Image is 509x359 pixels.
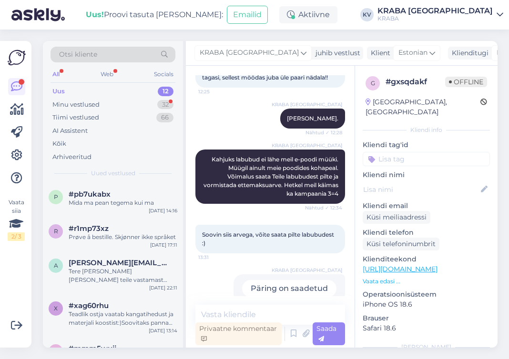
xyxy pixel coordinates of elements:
div: AI Assistent [52,126,88,136]
p: Kliendi nimi [363,170,490,180]
div: KRABA [377,15,493,22]
div: KRABA [GEOGRAPHIC_DATA] [377,7,493,15]
span: Offline [445,77,487,87]
span: Otsi kliente [59,50,97,60]
div: [GEOGRAPHIC_DATA], [GEOGRAPHIC_DATA] [366,97,480,117]
span: Nähtud ✓ 12:34 [305,204,342,211]
div: [DATE] 14:16 [149,207,177,214]
p: Klienditeekond [363,254,490,264]
div: [DATE] 17:11 [150,241,177,249]
span: p [54,193,58,200]
div: Web [99,68,115,80]
span: KRABA [GEOGRAPHIC_DATA] [272,142,342,149]
span: Soovin siis arvega, võite saata pilte labubudest :) [202,231,336,247]
span: [PERSON_NAME]. [287,115,338,122]
span: Kahjuks labubud ei lähe meil e-poodi müüki. Müügil ainult meie poodides kohapeal. Võimalus saata ... [204,156,341,197]
div: Tiimi vestlused [52,113,99,122]
div: Prøve å bestille. Skjønner ikke språket [69,233,177,241]
p: Operatsioonisüsteem [363,289,490,299]
p: Brauser [363,313,490,323]
div: # gxsqdakf [386,76,445,88]
b: Uus! [86,10,104,19]
p: Kliendi telefon [363,228,490,238]
p: Safari 18.6 [363,323,490,333]
div: Päring on saadetud [242,280,336,297]
div: 2 / 3 [8,232,25,241]
span: a [54,262,58,269]
div: juhib vestlust [312,48,360,58]
p: Kliendi tag'id [363,140,490,150]
div: All [51,68,61,80]
span: #r1mp73xz [69,224,109,233]
div: Teadlik ostja vaatab kangatihedust ja materjali koostist:)Soovitaks panna täpsemat infot kodulehe... [69,310,177,327]
div: 12 [158,87,173,96]
p: iPhone OS 18.6 [363,299,490,309]
div: Aktiivne [279,6,337,23]
p: Kliendi email [363,201,490,211]
span: KRABA [GEOGRAPHIC_DATA] [200,48,299,58]
div: [DATE] 22:11 [149,284,177,291]
div: Uus [52,87,65,96]
div: Vaata siia [8,198,25,241]
span: Uued vestlused [91,169,135,178]
input: Lisa nimi [363,184,479,195]
span: KRABA [GEOGRAPHIC_DATA] [272,101,342,108]
div: Privaatne kommentaar [195,322,282,345]
span: 13:31 [198,254,234,261]
div: Küsi telefoninumbrit [363,238,439,250]
div: Proovi tasuta [PERSON_NAME]: [86,9,223,20]
img: Askly Logo [8,49,26,67]
span: allan.matt19@gmail.com [69,259,168,267]
div: Minu vestlused [52,100,100,110]
span: #xag60rhu [69,301,109,310]
span: #pb7ukabx [69,190,111,199]
div: Kliendi info [363,126,490,134]
span: Nähtud ✓ 12:28 [305,129,342,136]
div: Mida ma pean tegema kui ma [69,199,177,207]
p: Vaata edasi ... [363,277,490,286]
div: [PERSON_NAME] [363,343,490,351]
a: KRABA [GEOGRAPHIC_DATA]KRABA [377,7,503,22]
span: x [54,305,58,312]
span: #mmm5wuij [69,344,116,353]
button: Emailid [227,6,268,24]
span: g [371,80,375,87]
span: KRABA [GEOGRAPHIC_DATA] [272,267,342,274]
span: r [54,228,58,235]
div: Küsi meiliaadressi [363,211,430,224]
div: [DATE] 13:14 [149,327,177,334]
div: Klienditugi [448,48,489,58]
a: [URL][DOMAIN_NAME] [363,265,438,273]
span: Estonian [398,48,428,58]
input: Lisa tag [363,152,490,166]
span: 12:25 [198,88,234,95]
div: Arhiveeritud [52,152,92,162]
div: Socials [152,68,175,80]
div: Klient [367,48,390,58]
div: 66 [156,113,173,122]
div: 32 [157,100,173,110]
div: KV [360,8,374,21]
div: Tere [PERSON_NAME] [PERSON_NAME] teile vastamast [GEOGRAPHIC_DATA] sepa turu noored müüjannad ma ... [69,267,177,284]
span: Saada [316,324,336,343]
div: Kõik [52,139,66,149]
